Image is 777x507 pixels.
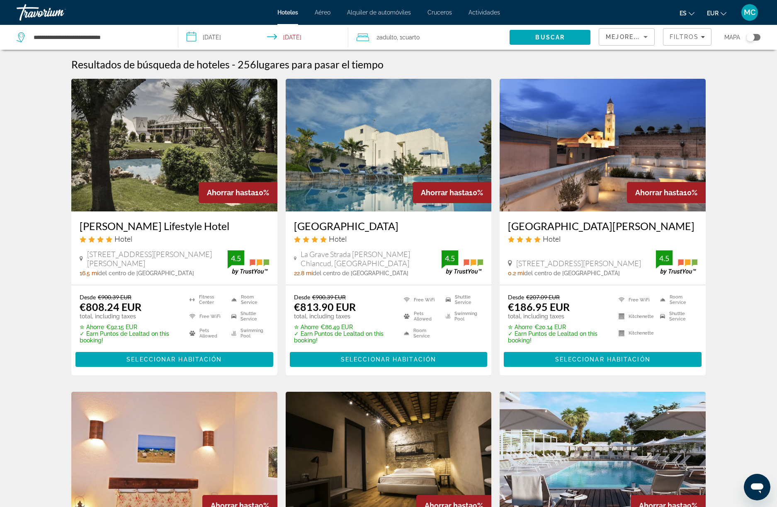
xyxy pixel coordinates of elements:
[286,79,492,211] img: Park Hotel La Grave
[379,34,397,41] span: Adulto
[294,324,318,330] span: ✮ Ahorre
[290,354,488,363] a: Seleccionar habitación
[680,10,687,17] span: es
[199,182,277,203] div: 10%
[80,301,141,313] ins: €808.24 EUR
[744,8,755,17] span: MC
[75,352,273,367] button: Seleccionar habitación
[294,301,356,313] ins: €813.90 EUR
[656,294,697,306] li: Room Service
[656,310,697,323] li: Shuttle Service
[555,356,651,363] span: Seleccionar habitación
[348,25,510,50] button: Travelers: 2 adults, 0 children
[98,270,194,277] span: del centro de [GEOGRAPHIC_DATA]
[80,324,104,330] span: ✮ Ahorre
[680,7,694,19] button: Change language
[294,313,393,320] p: total, including taxes
[400,327,442,340] li: Room Service
[114,234,132,243] span: Hotel
[80,313,179,320] p: total, including taxes
[80,220,269,232] a: [PERSON_NAME] Lifestyle Hotel
[227,294,269,306] li: Room Service
[508,324,532,330] span: ✮ Ahorre
[17,2,100,23] a: Travorium
[313,270,408,277] span: del centro de [GEOGRAPHIC_DATA]
[442,253,458,263] div: 4.5
[508,324,608,330] p: €20.14 EUR
[739,4,760,21] button: User Menu
[256,58,384,70] span: lugares para pasar el tiempo
[98,294,131,301] del: €900.39 EUR
[397,32,420,43] span: , 1
[294,330,393,344] p: ✓ Earn Puntos de Lealtad on this booking!
[508,234,697,243] div: 4 star Hotel
[71,58,230,70] h1: Resultados de búsqueda de hoteles
[442,310,483,323] li: Swimming Pool
[185,294,227,306] li: Fitness Center
[185,310,227,323] li: Free WiFi
[421,188,469,197] span: Ahorrar hasta
[80,234,269,243] div: 4 star Hotel
[347,9,411,16] a: Alquiler de automóviles
[207,188,255,197] span: Ahorrar hasta
[80,270,98,277] span: 16.5 mi
[707,10,719,17] span: EUR
[341,356,436,363] span: Seleccionar habitación
[400,310,442,323] li: Pets Allowed
[80,294,96,301] span: Desde
[126,356,222,363] span: Seleccionar habitación
[277,9,298,16] a: Hoteles
[740,34,760,41] button: Toggle map
[508,330,608,344] p: ✓ Earn Puntos de Lealtad on this booking!
[400,294,442,306] li: Free WiFi
[614,310,656,323] li: Kitchenette
[663,28,711,46] button: Filters
[290,352,488,367] button: Seleccionar habitación
[227,310,269,323] li: Shuttle Service
[33,31,165,44] input: Search hotel destination
[508,301,570,313] ins: €186.95 EUR
[656,253,673,263] div: 4.5
[724,32,740,43] span: Mapa
[294,270,313,277] span: 22.8 mi
[524,270,620,277] span: del centro de [GEOGRAPHIC_DATA]
[504,352,702,367] button: Seleccionar habitación
[228,253,244,263] div: 4.5
[614,294,656,306] li: Free WiFi
[442,294,483,306] li: Shuttle Service
[535,34,565,41] span: Buscar
[413,182,491,203] div: 10%
[526,294,560,301] del: €207.09 EUR
[500,79,706,211] img: Palazzo Calò
[707,7,726,19] button: Change currency
[543,234,561,243] span: Hotel
[87,250,228,268] span: [STREET_ADDRESS][PERSON_NAME][PERSON_NAME]
[75,354,273,363] a: Seleccionar habitación
[504,354,702,363] a: Seleccionar habitación
[469,9,500,16] a: Actividades
[227,327,269,340] li: Swimming Pool
[294,220,483,232] a: [GEOGRAPHIC_DATA]
[294,324,393,330] p: €86.49 EUR
[312,294,346,301] del: €900.39 EUR
[427,9,452,16] span: Cruceros
[294,234,483,243] div: 4 star Hotel
[376,32,397,43] span: 2
[508,220,697,232] a: [GEOGRAPHIC_DATA][PERSON_NAME]
[80,330,179,344] p: ✓ Earn Puntos de Lealtad on this booking!
[627,182,706,203] div: 10%
[315,9,330,16] a: Aéreo
[744,474,770,500] iframe: Botón para iniciar la ventana de mensajería
[656,250,697,275] img: TrustYou guest rating badge
[228,250,269,275] img: TrustYou guest rating badge
[670,34,699,40] span: Filtros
